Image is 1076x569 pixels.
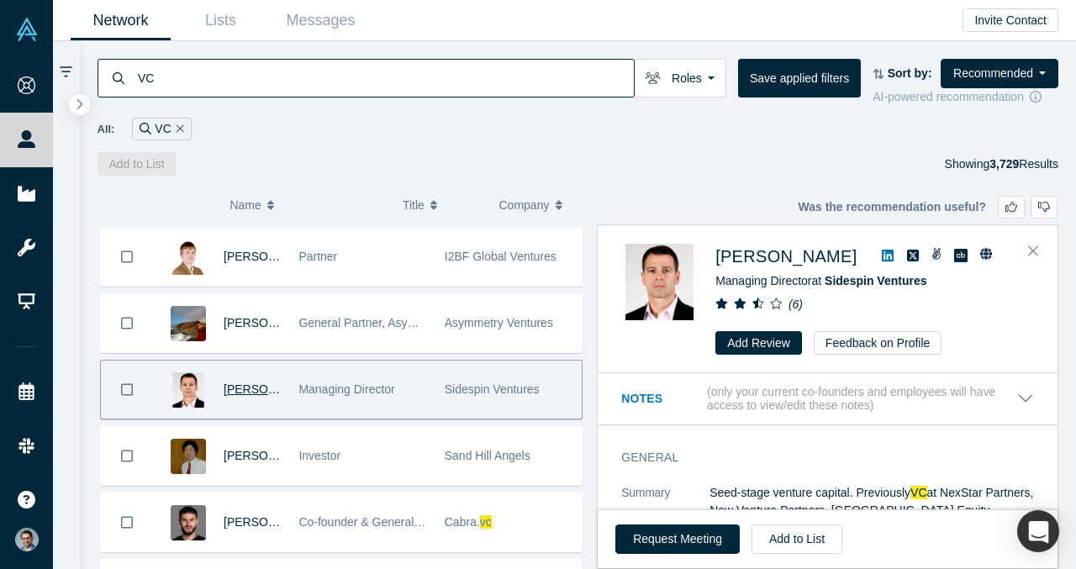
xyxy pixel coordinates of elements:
a: [PERSON_NAME] [224,250,320,263]
span: General Partner, Asymmetry Ventures [298,316,496,329]
img: Rob Ness's Profile Image [171,306,206,341]
button: Title [403,187,482,223]
span: Results [989,157,1058,171]
img: VP Singh's Account [15,528,39,551]
button: Company [499,187,578,223]
button: Bookmark [101,427,153,485]
img: Alchemist Vault Logo [15,18,39,41]
button: Bookmark [101,493,153,551]
a: [PERSON_NAME] [715,247,857,266]
span: Name [229,187,261,223]
span: Cabra. [445,515,480,529]
span: vc [480,515,492,529]
span: Asymmetry Ventures [445,316,553,329]
a: [PERSON_NAME] [224,515,320,529]
a: Network [71,1,171,40]
span: VC [910,486,926,499]
span: Company [499,187,550,223]
img: Alexey Alexanov's Profile Image [171,505,206,540]
a: [PERSON_NAME] [224,449,320,462]
span: Sidespin Ventures [445,382,540,396]
button: Bookmark [101,361,153,419]
a: Sidespin Ventures [825,274,926,287]
button: Recommended [941,59,1058,88]
p: (only your current co-founders and employees will have access to view/edit these notes) [707,385,1017,414]
button: Save applied filters [738,59,861,97]
span: Title [403,187,425,223]
a: [PERSON_NAME] [224,382,320,396]
span: Partner [298,250,337,263]
button: Notes (only your current co-founders and employees will have access to view/edit these notes) [621,385,1034,414]
button: Invite Contact [963,8,1058,32]
button: Add to List [98,152,177,176]
button: Roles [634,59,726,97]
input: Search by name, title, company, summary, expertise, investment criteria or topics of focus [136,58,634,97]
span: Co-founder & General Partner [298,515,456,529]
img: Istvan Jonyer's Profile Image [171,372,206,408]
strong: 3,729 [989,157,1019,171]
div: AI-powered recommendation [873,88,1058,106]
button: Close [1021,238,1046,265]
i: ( 6 ) [789,298,803,311]
div: Was the recommendation useful? [798,196,1058,219]
img: Ning Sung's Profile Image [171,439,206,474]
button: Name [229,187,385,223]
button: Add to List [752,524,842,554]
span: Managing Director at [715,274,926,287]
span: Managing Director [298,382,394,396]
button: Feedback on Profile [814,331,942,355]
a: Messages [271,1,371,40]
h3: Notes [621,390,704,408]
img: Alexander Korchevsky's Profile Image [171,240,206,275]
p: Seed-stage venture capital. Previously at NexStar Partners, New Venture Partners, [GEOGRAPHIC_DAT... [709,484,1034,555]
button: Remove Filter [171,119,184,139]
span: Investor [298,449,340,462]
span: I2BF Global Ventures [445,250,556,263]
button: Bookmark [101,228,153,286]
h3: General [621,449,1010,466]
a: Lists [171,1,271,40]
button: Request Meeting [615,524,740,554]
img: Istvan Jonyer's Profile Image [621,244,698,320]
span: Sand Hill Angels [445,449,530,462]
button: Bookmark [101,294,153,352]
div: Showing [945,152,1058,176]
span: All: [98,121,115,138]
div: VC [132,118,191,140]
button: Add Review [715,331,802,355]
strong: Sort by: [888,66,932,80]
a: [PERSON_NAME] [224,316,320,329]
